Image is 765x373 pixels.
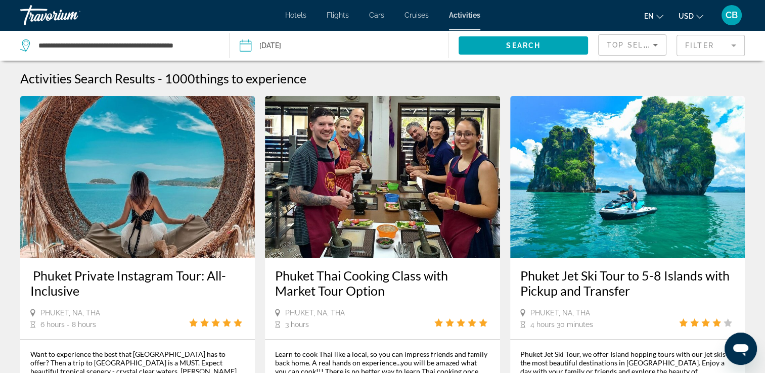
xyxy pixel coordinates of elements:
button: Search [459,36,588,55]
h1: Activities Search Results [20,71,155,86]
span: 4 hours 30 minutes [530,320,593,329]
a: Cars [369,11,384,19]
a: Hotels [285,11,306,19]
button: Change language [644,9,663,23]
a: ️ Phuket Private Instagram Tour: All-Inclusive [30,268,245,298]
h2: 1000 [165,71,306,86]
a: Cruises [404,11,429,19]
span: USD [679,12,694,20]
img: 15.jpg [265,96,500,258]
span: en [644,12,654,20]
a: Phuket Thai Cooking Class with Market Tour Option [275,268,489,298]
a: Phuket Jet Ski Tour to 5-8 Islands with Pickup and Transfer [520,268,735,298]
img: ee.jpg [510,96,745,258]
a: Travorium [20,2,121,28]
span: Search [506,41,541,50]
span: Phuket, NA, THA [530,309,590,317]
span: 6 hours - 8 hours [40,320,96,329]
span: 3 hours [285,320,309,329]
img: 25.jpg [20,96,255,258]
span: - [158,71,162,86]
button: Filter [677,34,745,57]
span: things to experience [195,71,306,86]
button: Date: Jan 8, 2026 [240,30,448,61]
mat-select: Sort by [607,39,658,51]
iframe: Button to launch messaging window [725,333,757,365]
a: Flights [327,11,349,19]
a: Activities [449,11,480,19]
span: Phuket, NA, THA [285,309,345,317]
button: User Menu [718,5,745,26]
span: Phuket, NA, THA [40,309,100,317]
button: Change currency [679,9,703,23]
span: CB [726,10,738,20]
span: Top Sellers [607,41,664,49]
